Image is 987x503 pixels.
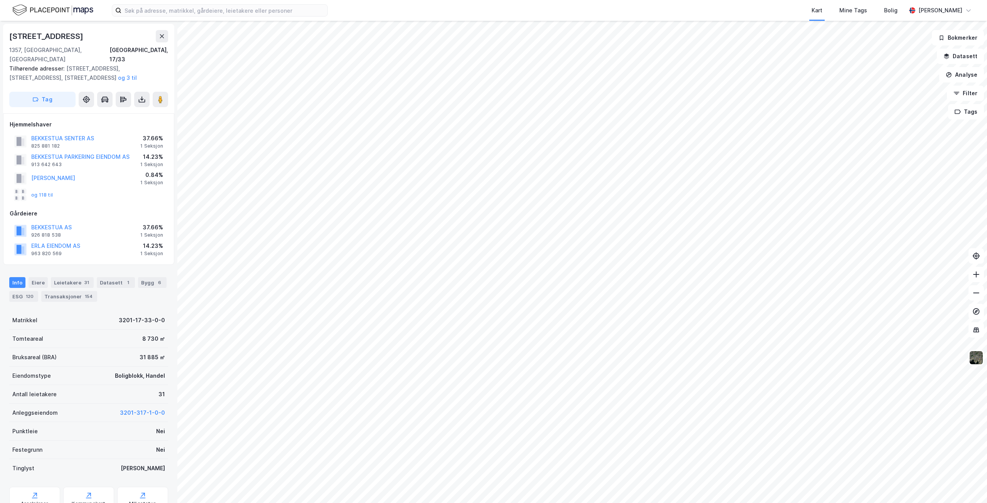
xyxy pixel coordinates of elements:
div: Kontrollprogram for chat [948,466,987,503]
div: 31 [158,390,165,399]
div: 1357, [GEOGRAPHIC_DATA], [GEOGRAPHIC_DATA] [9,45,109,64]
div: Datasett [97,277,135,288]
div: Eiendomstype [12,371,51,380]
div: 1 [124,279,132,286]
div: 8 730 ㎡ [142,334,165,343]
div: 1 Seksjon [140,180,163,186]
button: Tag [9,92,76,107]
div: [STREET_ADDRESS] [9,30,85,42]
div: 963 820 569 [31,251,62,257]
div: 31 [83,279,91,286]
div: Eiere [29,277,48,288]
div: 31 885 ㎡ [140,353,165,362]
div: [STREET_ADDRESS], [STREET_ADDRESS], [STREET_ADDRESS] [9,64,162,82]
div: Matrikkel [12,316,37,325]
span: Tilhørende adresser: [9,65,66,72]
iframe: Chat Widget [948,466,987,503]
div: Hjemmelshaver [10,120,168,129]
div: Info [9,277,25,288]
button: Analyse [939,67,984,82]
div: 120 [24,293,35,300]
div: Bolig [884,6,898,15]
input: Søk på adresse, matrikkel, gårdeiere, leietakere eller personer [121,5,327,16]
div: 1 Seksjon [140,232,163,238]
div: Leietakere [51,277,94,288]
button: 3201-317-1-0-0 [120,408,165,417]
div: 14.23% [140,152,163,161]
div: Nei [156,427,165,436]
div: Punktleie [12,427,38,436]
div: 825 881 182 [31,143,60,149]
button: Filter [947,86,984,101]
div: 37.66% [140,223,163,232]
div: Festegrunn [12,445,42,454]
div: Mine Tags [839,6,867,15]
div: 1 Seksjon [140,251,163,257]
div: [PERSON_NAME] [121,464,165,473]
div: 1 Seksjon [140,143,163,149]
div: Kart [812,6,822,15]
button: Tags [948,104,984,119]
div: Gårdeiere [10,209,168,218]
div: [GEOGRAPHIC_DATA], 17/33 [109,45,168,64]
div: 926 818 538 [31,232,61,238]
div: 154 [83,293,94,300]
div: 37.66% [140,134,163,143]
img: logo.f888ab2527a4732fd821a326f86c7f29.svg [12,3,93,17]
div: Tinglyst [12,464,34,473]
button: Datasett [937,49,984,64]
div: ESG [9,291,38,302]
div: Bygg [138,277,167,288]
img: 9k= [969,350,984,365]
div: [PERSON_NAME] [918,6,962,15]
div: Bruksareal (BRA) [12,353,57,362]
div: Nei [156,445,165,454]
button: Bokmerker [932,30,984,45]
div: 6 [156,279,163,286]
div: 14.23% [140,241,163,251]
div: 1 Seksjon [140,161,163,168]
div: 3201-17-33-0-0 [119,316,165,325]
div: Tomteareal [12,334,43,343]
div: Antall leietakere [12,390,57,399]
div: 913 642 643 [31,161,62,168]
div: 0.84% [140,170,163,180]
div: Anleggseiendom [12,408,58,417]
div: Boligblokk, Handel [115,371,165,380]
div: Transaksjoner [41,291,97,302]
